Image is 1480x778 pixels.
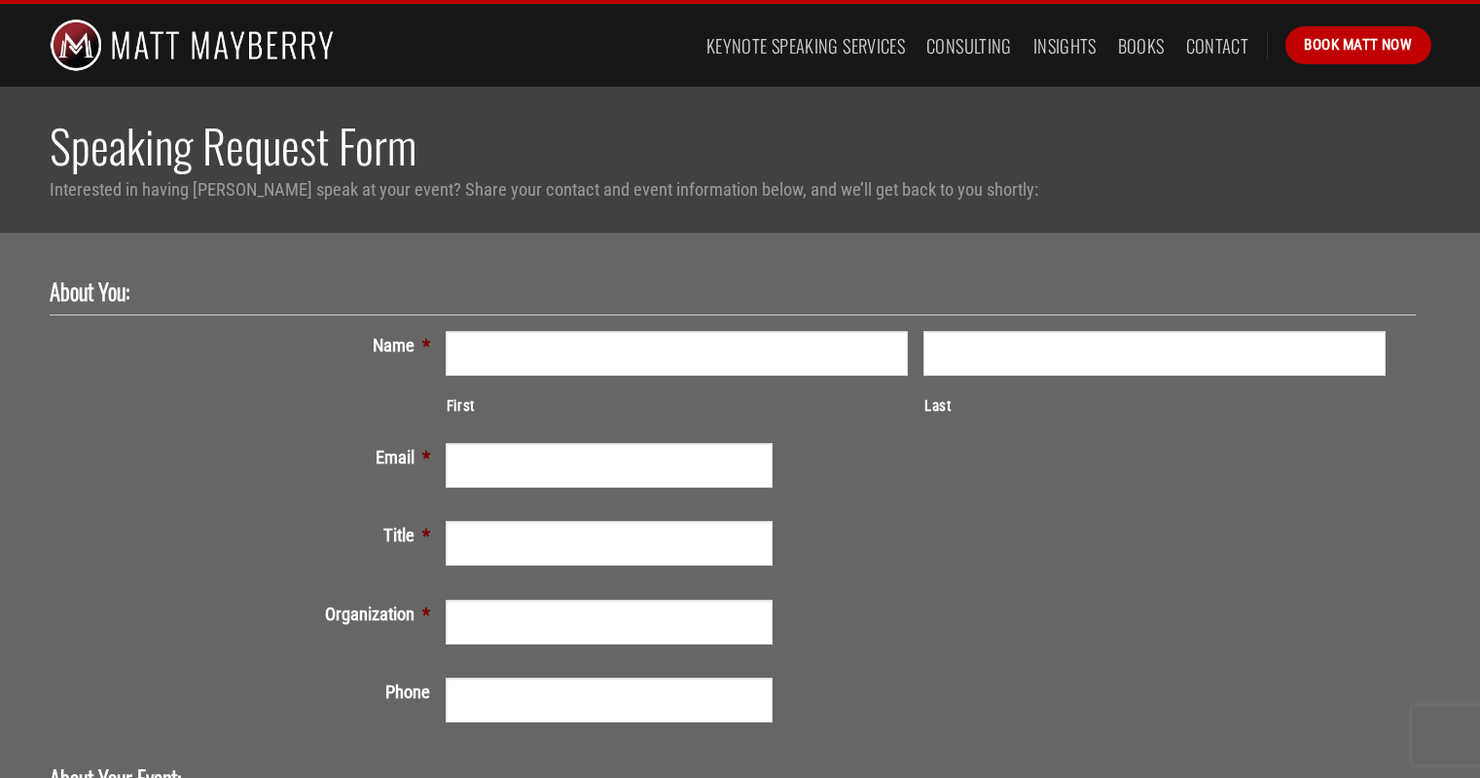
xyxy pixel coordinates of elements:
a: Insights [1033,28,1097,63]
a: Book Matt Now [1285,26,1430,63]
span: Speaking Request Form [50,111,416,179]
span: Book Matt Now [1304,33,1412,56]
label: Last [924,395,1386,419]
a: Keynote Speaking Services [706,28,905,63]
h2: About You: [50,278,1400,307]
p: Interested in having [PERSON_NAME] speak at your event? Share your contact and event information ... [50,175,1431,204]
label: Phone [50,678,446,706]
label: Name [50,331,446,359]
label: First [447,395,908,419]
label: Title [50,521,446,549]
img: Matt Mayberry [50,4,335,87]
a: Books [1118,28,1165,63]
label: Organization [50,600,446,628]
label: Email [50,443,446,471]
a: Consulting [926,28,1012,63]
a: Contact [1186,28,1249,63]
